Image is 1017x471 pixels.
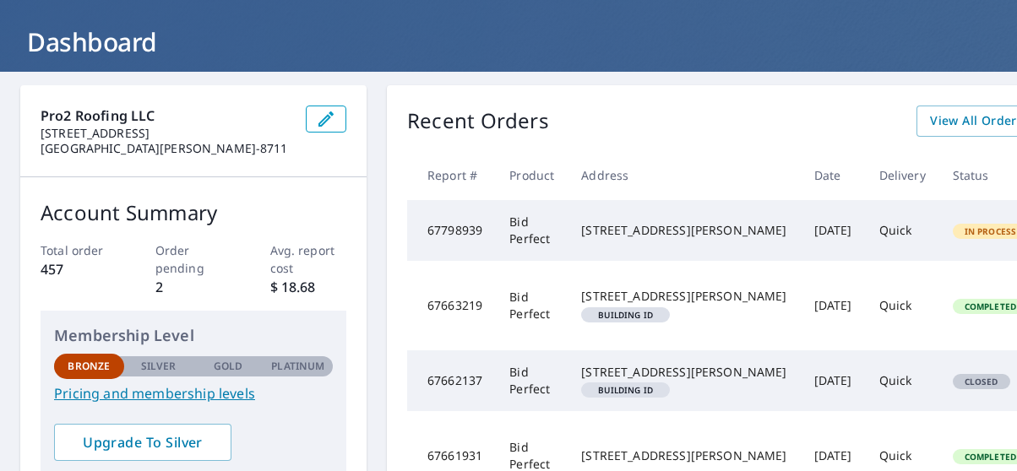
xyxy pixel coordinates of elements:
[801,261,866,350] td: [DATE]
[155,277,232,297] p: 2
[407,350,496,411] td: 67662137
[954,376,1009,387] span: Closed
[496,350,568,411] td: Bid Perfect
[407,106,549,137] p: Recent Orders
[407,200,496,261] td: 67798939
[68,359,110,374] p: Bronze
[581,288,786,305] div: [STREET_ADDRESS][PERSON_NAME]
[41,241,117,259] p: Total order
[270,277,347,297] p: $ 18.68
[54,424,231,461] a: Upgrade To Silver
[496,261,568,350] td: Bid Perfect
[41,141,292,156] p: [GEOGRAPHIC_DATA][PERSON_NAME]-8711
[407,150,496,200] th: Report #
[581,364,786,381] div: [STREET_ADDRESS][PERSON_NAME]
[801,350,866,411] td: [DATE]
[496,200,568,261] td: Bid Perfect
[270,241,347,277] p: Avg. report cost
[68,433,218,452] span: Upgrade To Silver
[54,383,333,403] a: Pricing and membership levels
[801,150,866,200] th: Date
[141,359,177,374] p: Silver
[407,261,496,350] td: 67663219
[598,386,653,394] em: Building ID
[54,324,333,347] p: Membership Level
[271,359,324,374] p: Platinum
[581,447,786,464] div: [STREET_ADDRESS][PERSON_NAME]
[568,150,800,200] th: Address
[581,222,786,239] div: [STREET_ADDRESS][PERSON_NAME]
[866,150,939,200] th: Delivery
[866,261,939,350] td: Quick
[598,311,653,319] em: Building ID
[866,200,939,261] td: Quick
[20,24,997,59] h1: Dashboard
[155,241,232,277] p: Order pending
[41,198,346,228] p: Account Summary
[214,359,242,374] p: Gold
[41,106,292,126] p: Pro2 Roofing LLC
[41,126,292,141] p: [STREET_ADDRESS]
[496,150,568,200] th: Product
[41,259,117,279] p: 457
[801,200,866,261] td: [DATE]
[866,350,939,411] td: Quick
